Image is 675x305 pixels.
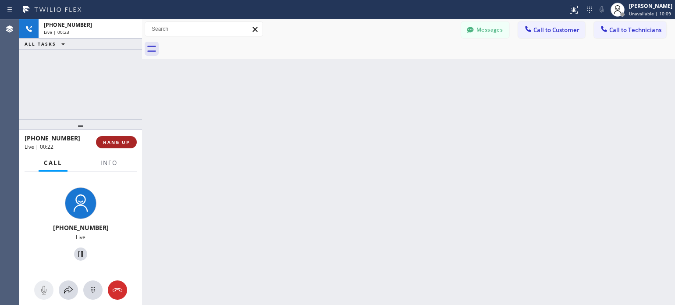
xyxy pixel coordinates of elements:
button: Call to Customer [518,22,585,38]
span: Call to Customer [533,26,579,34]
input: Search [145,22,263,36]
span: Call to Technicians [609,26,661,34]
span: [PHONE_NUMBER] [44,21,92,29]
span: ALL TASKS [25,41,56,47]
button: Info [95,154,123,172]
button: HANG UP [96,136,137,148]
button: Hang up [108,280,127,300]
span: Live | 00:23 [44,29,69,35]
span: Info [100,159,117,167]
span: [PHONE_NUMBER] [53,223,109,232]
button: Mute [34,280,53,300]
button: Open directory [59,280,78,300]
span: HANG UP [103,139,130,145]
span: Live [76,233,85,241]
button: Mute [596,4,608,16]
button: Messages [461,22,509,38]
span: [PHONE_NUMBER] [25,134,80,142]
button: ALL TASKS [19,39,74,49]
button: Call [39,154,67,172]
button: Call to Technicians [594,22,666,38]
button: Open dialpad [83,280,103,300]
span: Unavailable | 10:09 [629,11,671,17]
div: [PERSON_NAME] [629,2,672,10]
span: Live | 00:22 [25,143,53,151]
button: Hold Customer [74,248,87,261]
span: Call [44,159,62,167]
